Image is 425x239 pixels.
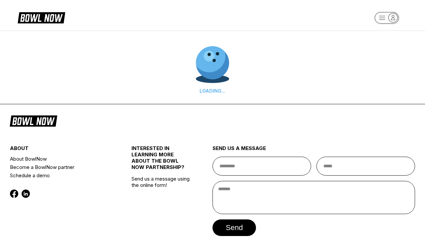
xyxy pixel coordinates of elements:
[212,145,415,157] div: send us a message
[212,219,256,236] button: send
[10,171,111,180] a: Schedule a demo
[10,163,111,171] a: Become a BowlNow partner
[196,88,229,94] div: LOADING...
[10,145,111,155] div: about
[131,145,192,176] div: INTERESTED IN LEARNING MORE ABOUT THE BOWL NOW PARTNERSHIP?
[10,155,111,163] a: About BowlNow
